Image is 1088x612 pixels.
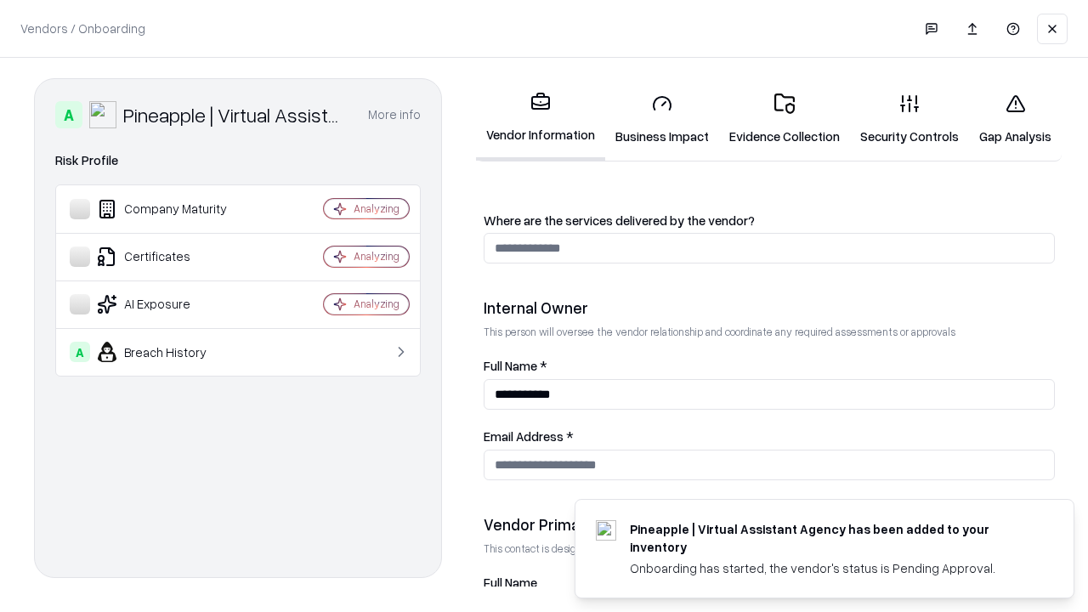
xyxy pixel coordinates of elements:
a: Evidence Collection [719,80,850,159]
label: Full Name [484,576,1055,589]
label: Full Name * [484,360,1055,372]
a: Vendor Information [476,78,605,161]
a: Gap Analysis [969,80,1062,159]
img: Pineapple | Virtual Assistant Agency [89,101,116,128]
div: Vendor Primary Contact [484,514,1055,535]
div: Breach History [70,342,273,362]
p: This contact is designated to receive the assessment request from Shift [484,541,1055,556]
div: Analyzing [354,249,399,263]
div: Risk Profile [55,150,421,171]
div: Internal Owner [484,297,1055,318]
a: Security Controls [850,80,969,159]
label: Email Address * [484,430,1055,443]
a: Business Impact [605,80,719,159]
div: A [70,342,90,362]
div: Pineapple | Virtual Assistant Agency [123,101,348,128]
div: Pineapple | Virtual Assistant Agency has been added to your inventory [630,520,1033,556]
div: AI Exposure [70,294,273,314]
div: Certificates [70,246,273,267]
label: Where are the services delivered by the vendor? [484,214,1055,227]
div: Onboarding has started, the vendor's status is Pending Approval. [630,559,1033,577]
div: Analyzing [354,297,399,311]
div: Company Maturity [70,199,273,219]
p: This person will oversee the vendor relationship and coordinate any required assessments or appro... [484,325,1055,339]
img: trypineapple.com [596,520,616,541]
div: A [55,101,82,128]
button: More info [368,99,421,130]
p: Vendors / Onboarding [20,20,145,37]
div: Analyzing [354,201,399,216]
